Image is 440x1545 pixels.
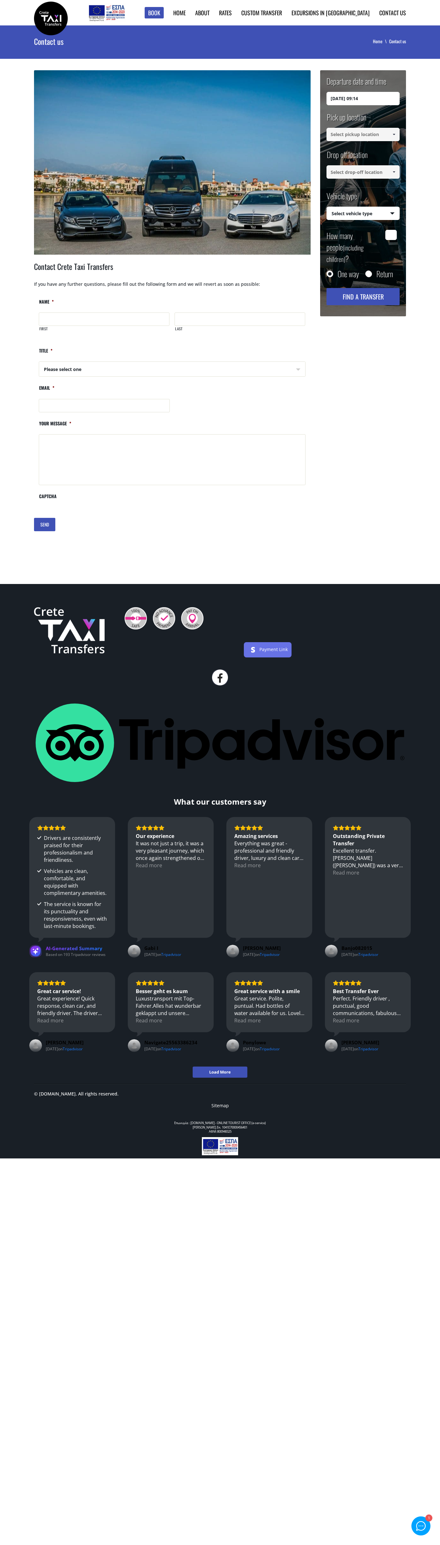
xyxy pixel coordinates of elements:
button: Find a transfer [327,288,400,305]
img: stripe [248,645,258,655]
div: Rating: 5.0 out of 5 [136,980,206,986]
a: Home [373,38,389,45]
a: About [195,9,210,17]
a: View on Tripadvisor [260,1047,280,1052]
div: Read more [333,1017,359,1024]
img: Book a transfer in Crete. Offering Taxi, Mini Van and Mini Bus transfer services in Crete [34,70,311,255]
div: Read more [234,1017,261,1024]
img: e-bannersEUERDF180X90.jpg [202,1137,238,1156]
span: Ponylowe [243,1040,266,1045]
span: Banjo082015 [341,945,372,951]
a: Review by Roger A [341,1040,379,1045]
a: Show All Items [389,128,399,141]
a: Show All Items [389,165,399,179]
h1: Contact us [34,25,210,57]
button: Load More [193,1067,247,1078]
div: Tripadvisor [260,1047,280,1052]
a: View on Tripadvisor [161,952,181,957]
label: Pick up location [327,112,366,128]
a: Review by Navigate25563386234 [144,1040,197,1045]
h2: Contact Crete Taxi Transfers [34,261,311,281]
div: Tripadvisor [358,1047,378,1052]
span: Based on 193 Tripadvisor reviews [46,952,106,957]
div: Rating: 5.0 out of 5 [333,980,403,986]
span: AI-Generated Summary [46,945,102,951]
p: © [DOMAIN_NAME]. All rights reserved. [34,1091,119,1102]
a: Review by Martin Č [243,945,281,951]
div: [DATE] [144,952,157,957]
div: Best Transfer Ever [333,988,403,995]
img: TripAdvisor [36,704,404,782]
img: 100% Safe [125,607,147,629]
img: Crete Taxi Transfers [34,607,105,654]
div: Rating: 5.0 out of 5 [37,980,107,986]
div: [DATE] [341,1047,354,1052]
a: View on Tripadvisor [358,952,378,957]
a: Excursions in [GEOGRAPHIC_DATA] [292,9,370,17]
div: [DATE] [46,1047,58,1052]
div: Tripadvisor [260,952,280,957]
div: Great car service! [37,988,107,995]
input: Select drop-off location [327,165,400,179]
div: Επωνυμία : [DOMAIN_NAME] - ONLINE TOURIST OFFICE (e-service) [PERSON_NAME].Επ. 1041Ε70000456401 Α... [34,1121,406,1134]
div: on [341,1047,358,1052]
div: [DATE] [243,952,255,957]
img: No Advance Payment [153,607,175,629]
div: 1 [425,1515,432,1521]
label: How many people ? [327,230,382,264]
div: on [46,1047,63,1052]
a: View on Tripadvisor [325,1039,338,1052]
div: Besser geht es kaum [136,988,206,995]
div: Rating: 5.0 out of 5 [234,980,304,986]
div: Rating: 5.0 out of 5 [234,825,304,831]
div: The service is known for its punctuality and responsiveness, even with last-minute bookings. [44,901,107,930]
a: Review by Ponylowe [243,1040,266,1045]
a: Custom Transfer [241,9,282,17]
div: on [243,952,260,957]
span: Gabi I [144,945,158,951]
a: Book [145,7,164,19]
div: Our experience [136,833,206,840]
div: Tripadvisor [358,952,378,957]
label: One way [338,271,359,277]
div: Read more [136,862,162,869]
div: Excellent transfer. [PERSON_NAME] ([PERSON_NAME]) was a very safe and reliable driver on our tran... [333,847,403,869]
div: Read more [234,862,261,869]
div: on [144,1047,161,1052]
a: View on Tripadvisor [128,1039,141,1052]
div: Rating: 5.0 out of 5 [333,825,403,831]
a: facebook [212,669,228,685]
a: View on Tripadvisor [260,952,280,957]
div: Tripadvisor [161,1047,181,1052]
div: on [243,1047,260,1052]
a: View on Tripadvisor [29,1039,42,1052]
div: Rating: 5.0 out of 5 [37,825,107,831]
a: View on Tripadvisor [226,1039,239,1052]
div: Outstanding Private Transfer [333,833,403,847]
span: [PERSON_NAME] [243,945,281,951]
div: Read more [37,1017,64,1024]
label: Email [39,385,54,396]
label: Last [175,326,305,337]
a: Contact us [379,9,406,17]
span: Navigate25563386234 [144,1040,197,1045]
a: View on Tripadvisor [128,945,141,958]
li: Contact us [389,38,406,45]
div: on [341,952,358,957]
a: Review by Kara V [46,1040,84,1045]
div: [DATE] [341,952,354,957]
label: Title [39,348,52,359]
div: Amazing services [234,833,304,840]
span: [PERSON_NAME] [46,1040,84,1045]
div: [DATE] [243,1047,255,1052]
span: Load More [209,1069,231,1075]
label: First [39,326,169,337]
div: Great service. Polite, puntual. Had bottles of water available for us. Lovely Mercedes mini bus a... [234,995,304,1017]
a: View on Tripadvisor [358,1047,378,1052]
label: Departure date and time [327,76,386,92]
a: Home [173,9,186,17]
div: Drivers are consistently praised for their professionalism and friendliness. [44,834,107,864]
div: Great experience! Quick response, clean car, and friendly driver. The driver made it so easy to f... [37,995,107,1017]
div: on [144,952,161,957]
a: Review by Banjo082015 [341,945,372,951]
